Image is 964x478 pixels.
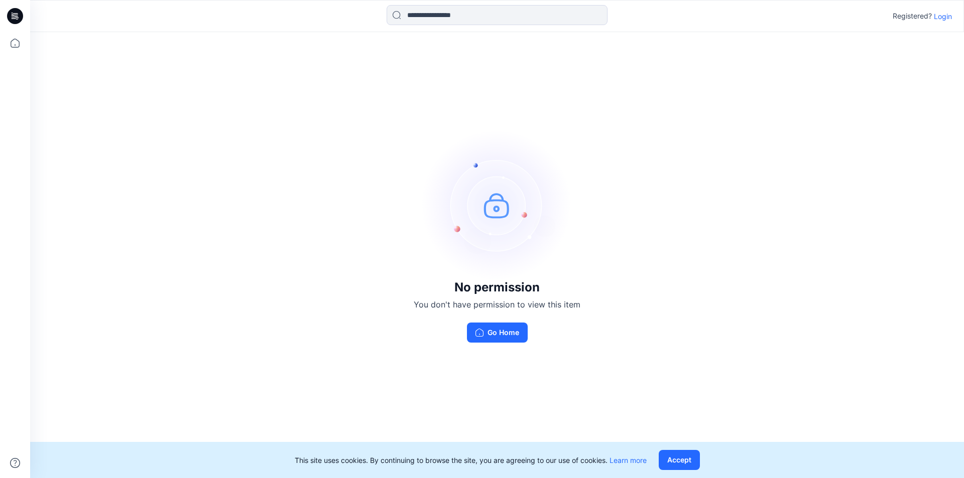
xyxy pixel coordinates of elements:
button: Go Home [467,323,528,343]
p: Login [934,11,952,22]
button: Accept [659,450,700,470]
h3: No permission [414,280,580,294]
img: no-perm.svg [422,130,572,280]
p: This site uses cookies. By continuing to browse the site, you are agreeing to our use of cookies. [295,455,647,465]
a: Learn more [610,456,647,464]
p: Registered? [893,10,932,22]
p: You don't have permission to view this item [414,298,580,310]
